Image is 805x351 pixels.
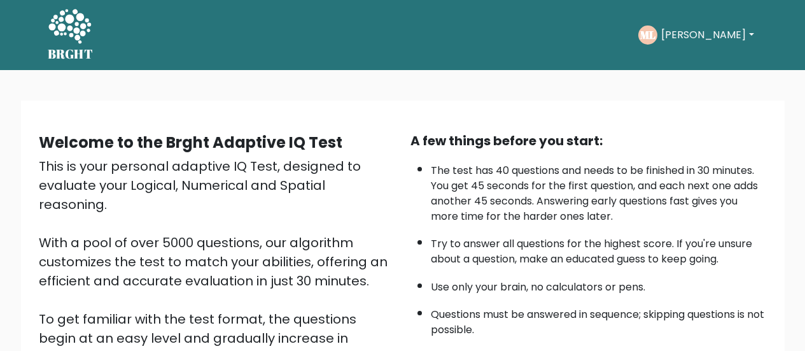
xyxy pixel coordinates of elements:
[640,27,655,42] text: ML
[431,301,767,338] li: Questions must be answered in sequence; skipping questions is not possible.
[431,230,767,267] li: Try to answer all questions for the highest score. If you're unsure about a question, make an edu...
[431,157,767,224] li: The test has 40 questions and needs to be finished in 30 minutes. You get 45 seconds for the firs...
[48,5,94,65] a: BRGHT
[657,27,757,43] button: [PERSON_NAME]
[410,131,767,150] div: A few things before you start:
[48,47,94,62] h5: BRGHT
[431,273,767,295] li: Use only your brain, no calculators or pens.
[39,132,342,153] b: Welcome to the Brght Adaptive IQ Test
